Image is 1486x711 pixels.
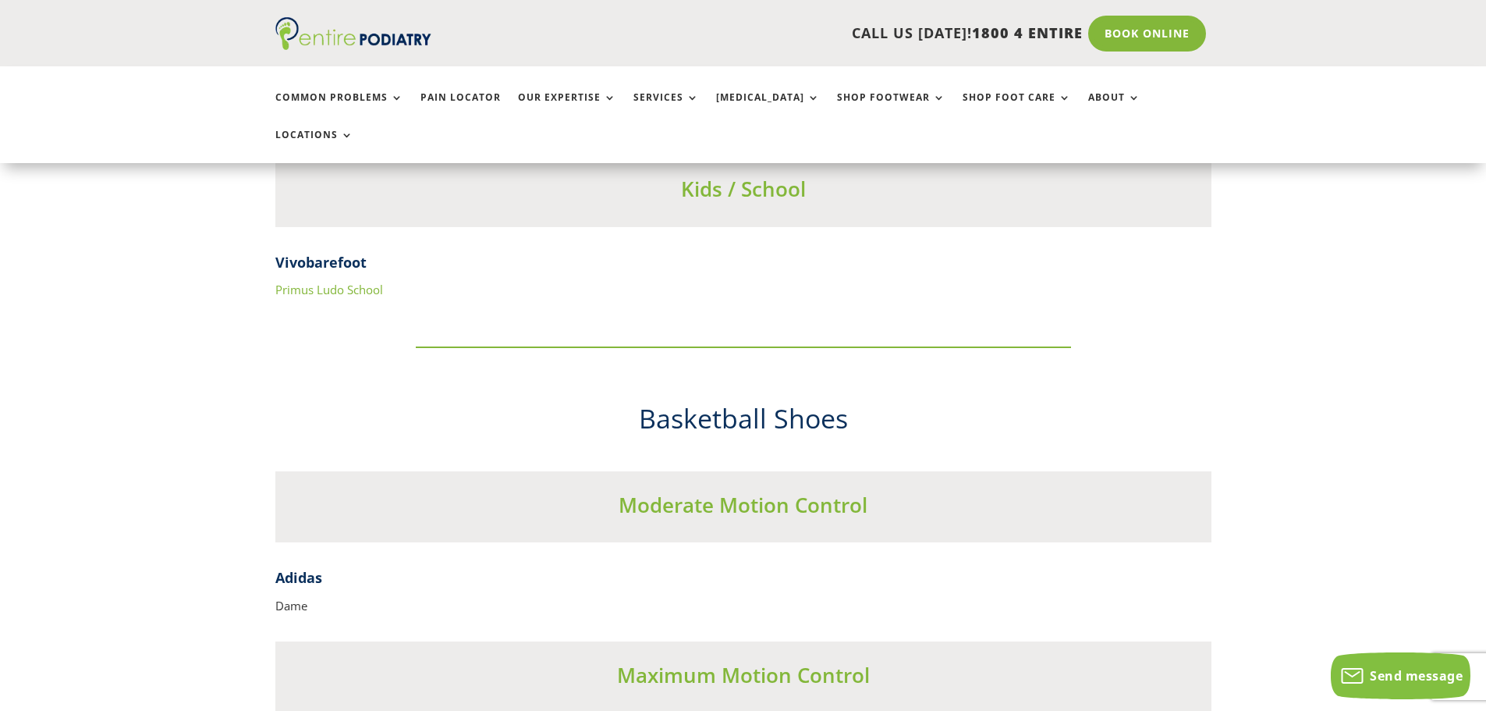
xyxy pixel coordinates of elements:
[518,92,616,126] a: Our Expertise
[275,253,1211,280] h4: Vivobarefoot
[275,130,353,163] a: Locations
[1331,652,1470,699] button: Send message
[491,23,1083,44] p: CALL US [DATE]!
[275,661,1211,697] h3: Maximum Motion Control
[837,92,945,126] a: Shop Footwear
[275,568,1211,595] h4: Adidas
[275,491,1211,527] h3: Moderate Motion Control
[275,400,1211,446] h2: ​Basketball Shoes
[275,175,1211,211] h3: Kids / School
[275,596,1211,617] p: Dame
[1088,16,1206,52] a: Book Online
[1088,92,1140,126] a: About
[420,92,501,126] a: Pain Locator
[716,92,820,126] a: [MEDICAL_DATA]
[275,282,383,297] a: Primus Ludo School
[972,23,1083,42] span: 1800 4 ENTIRE
[275,37,431,53] a: Entire Podiatry
[275,92,403,126] a: Common Problems
[275,17,431,50] img: logo (1)
[633,92,699,126] a: Services
[963,92,1071,126] a: Shop Foot Care
[1370,667,1463,684] span: Send message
